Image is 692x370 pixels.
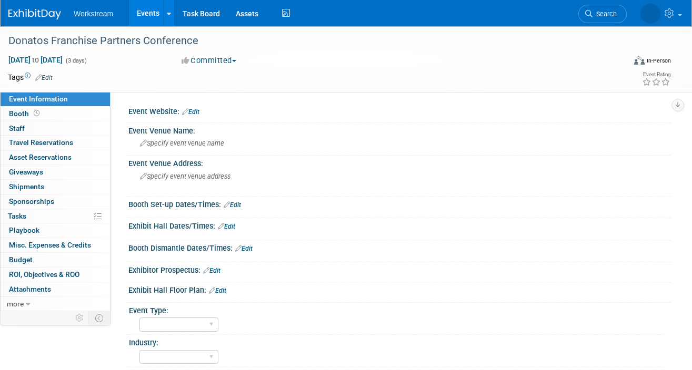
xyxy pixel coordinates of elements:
div: Event Venue Name: [128,123,671,136]
a: Travel Reservations [1,136,110,150]
span: Attachments [9,285,51,293]
span: Budget [9,255,33,264]
a: Asset Reservations [1,150,110,165]
a: Search [578,5,627,23]
span: Specify event venue address [140,172,230,180]
div: Event Type: [129,303,666,316]
span: Booth [9,109,42,118]
a: Playbook [1,223,110,238]
span: Event Information [9,95,68,103]
span: ROI, Objectives & ROO [9,270,79,279]
div: Donatos Franchise Partners Conference [5,32,615,50]
span: more [7,300,24,308]
a: Edit [224,201,241,209]
a: more [1,297,110,311]
a: Edit [235,245,253,252]
div: Exhibit Hall Dates/Times: [128,218,671,232]
div: Booth Set-up Dates/Times: [128,197,671,210]
div: Event Rating [642,72,670,77]
img: ExhibitDay [8,9,61,19]
a: Edit [182,108,199,116]
div: Booth Dismantle Dates/Times: [128,240,671,254]
div: Exhibitor Prospectus: [128,262,671,276]
a: Edit [35,74,53,81]
span: (3 days) [65,57,87,64]
a: Tasks [1,209,110,223]
a: Sponsorships [1,194,110,209]
a: Edit [218,223,235,230]
span: Shipments [9,182,44,191]
a: Misc. Expenses & Credits [1,238,110,252]
a: Shipments [1,180,110,194]
a: Edit [203,267,220,274]
img: Format-Inperson.png [634,56,645,65]
div: In-Person [646,57,671,65]
a: Event Information [1,92,110,106]
a: Booth [1,107,110,121]
span: Misc. Expenses & Credits [9,241,91,249]
span: Travel Reservations [9,138,73,147]
span: Giveaways [9,168,43,176]
span: Workstream [74,9,113,18]
td: Personalize Event Tab Strip [71,311,89,325]
span: Specify event venue name [140,139,224,147]
span: Search [593,10,617,18]
div: Industry: [129,335,666,348]
button: Committed [178,55,240,66]
span: Staff [9,124,25,132]
div: Event Venue Address: [128,156,671,169]
a: Giveaways [1,165,110,179]
td: Toggle Event Tabs [89,311,111,325]
span: Sponsorships [9,197,54,205]
div: Event Format [574,55,671,70]
a: Attachments [1,282,110,296]
span: [DATE] [DATE] [8,55,63,65]
td: Tags [8,72,53,83]
span: Asset Reservations [9,153,72,161]
div: Exhibit Hall Floor Plan: [128,282,671,296]
div: Event Website: [128,104,671,117]
span: to [31,56,41,64]
span: Booth not reserved yet [32,109,42,117]
a: Budget [1,253,110,267]
span: Tasks [8,212,26,220]
img: Tatia Meghdadi [640,4,660,24]
a: Staff [1,121,110,136]
a: ROI, Objectives & ROO [1,268,110,282]
a: Edit [209,287,226,294]
span: Playbook [9,226,39,234]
